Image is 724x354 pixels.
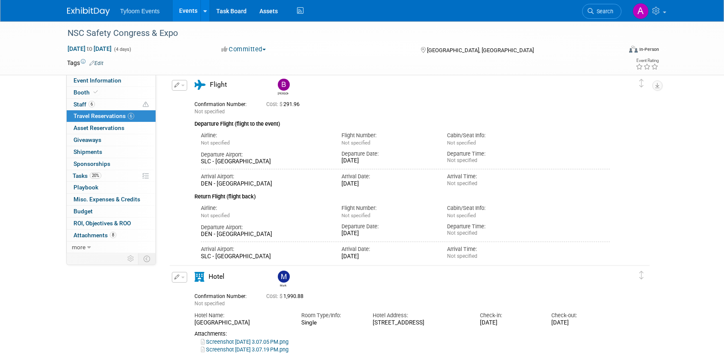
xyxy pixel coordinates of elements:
[639,271,644,280] i: Click and drag to move item
[210,81,227,88] span: Flight
[201,204,329,212] div: Airline:
[194,80,206,90] i: Flight
[201,245,329,253] div: Arrival Airport:
[278,271,290,283] img: Mark Nelson
[67,218,156,229] a: ROI, Objectives & ROO
[88,101,95,107] span: 6
[67,170,156,182] a: Tasks20%
[74,148,102,155] span: Shipments
[551,319,610,327] div: [DATE]
[427,47,534,53] span: [GEOGRAPHIC_DATA], [GEOGRAPHIC_DATA]
[67,122,156,134] a: Asset Reservations
[74,160,110,167] span: Sponsorships
[278,283,288,287] div: Mark Nelson
[194,272,204,282] i: Hotel
[67,134,156,146] a: Giveaways
[636,59,659,63] div: Event Rating
[276,79,291,95] div: Brandon Nelson
[201,173,329,180] div: Arrival Airport:
[201,132,329,139] div: Airline:
[74,184,98,191] span: Playbook
[447,230,540,236] div: Not specified
[201,151,329,159] div: Departure Airport:
[341,180,434,188] div: [DATE]
[201,140,230,146] span: Not specified
[301,319,360,326] div: Single
[639,46,659,53] div: In-Person
[194,291,253,300] div: Confirmation Number:
[480,312,539,319] div: Check-in:
[143,101,149,109] span: Potential Scheduling Conflict -- at least one attendee is tagged in another overlapping event.
[341,212,370,218] span: Not specified
[447,223,540,230] div: Departure Time:
[571,44,659,57] div: Event Format
[218,45,269,54] button: Committed
[341,223,434,230] div: Departure Date:
[194,188,610,201] div: Return Flight (flight back)
[447,180,540,187] div: Not specified
[266,101,303,107] span: 291.96
[341,204,434,212] div: Flight Number:
[447,140,476,146] span: Not specified
[74,232,116,239] span: Attachments
[67,7,110,16] img: ExhibitDay
[74,101,95,108] span: Staff
[110,232,116,238] span: 8
[74,196,140,203] span: Misc. Expenses & Credits
[74,77,121,84] span: Event Information
[447,157,540,164] div: Not specified
[67,242,156,253] a: more
[341,140,370,146] span: Not specified
[194,115,610,128] div: Departure Flight (flight to the event)
[373,319,467,327] div: [STREET_ADDRESS]
[201,346,288,353] a: Screenshot [DATE] 3.07.19 PM.png
[201,180,329,188] div: DEN - [GEOGRAPHIC_DATA]
[633,3,649,19] img: Angie Nichols
[128,113,134,119] span: 6
[341,150,434,158] div: Departure Date:
[194,109,225,115] span: Not specified
[67,59,103,67] td: Tags
[113,47,131,52] span: (4 days)
[209,273,224,280] span: Hotel
[341,230,434,237] div: [DATE]
[85,45,94,52] span: to
[201,231,329,238] div: DEN - [GEOGRAPHIC_DATA]
[266,101,283,107] span: Cost: $
[120,8,160,15] span: Tyfoom Events
[639,79,644,88] i: Click and drag to move item
[74,112,134,119] span: Travel Reservations
[138,253,156,264] td: Toggle Event Tabs
[67,230,156,241] a: Attachments8
[278,91,288,95] div: Brandon Nelson
[551,312,610,319] div: Check-out:
[278,79,290,91] img: Brandon Nelson
[201,253,329,260] div: SLC - [GEOGRAPHIC_DATA]
[201,339,288,345] a: Screenshot [DATE] 3.07.05 PM.png
[373,312,467,319] div: Hotel Address:
[67,206,156,217] a: Budget
[90,172,101,179] span: 20%
[67,45,112,53] span: [DATE] [DATE]
[201,224,329,231] div: Departure Airport:
[72,244,85,251] span: more
[447,173,540,180] div: Arrival Time:
[266,293,283,299] span: Cost: $
[447,212,476,218] span: Not specified
[194,312,288,319] div: Hotel Name:
[629,46,638,53] img: Format-Inperson.png
[341,132,434,139] div: Flight Number:
[67,87,156,98] a: Booth
[341,157,434,165] div: [DATE]
[67,75,156,86] a: Event Information
[67,182,156,193] a: Playbook
[74,124,124,131] span: Asset Reservations
[67,110,156,122] a: Travel Reservations6
[67,146,156,158] a: Shipments
[447,245,540,253] div: Arrival Time:
[74,89,100,96] span: Booth
[594,8,613,15] span: Search
[341,245,434,253] div: Arrival Date:
[447,150,540,158] div: Departure Time:
[447,253,540,260] div: Not specified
